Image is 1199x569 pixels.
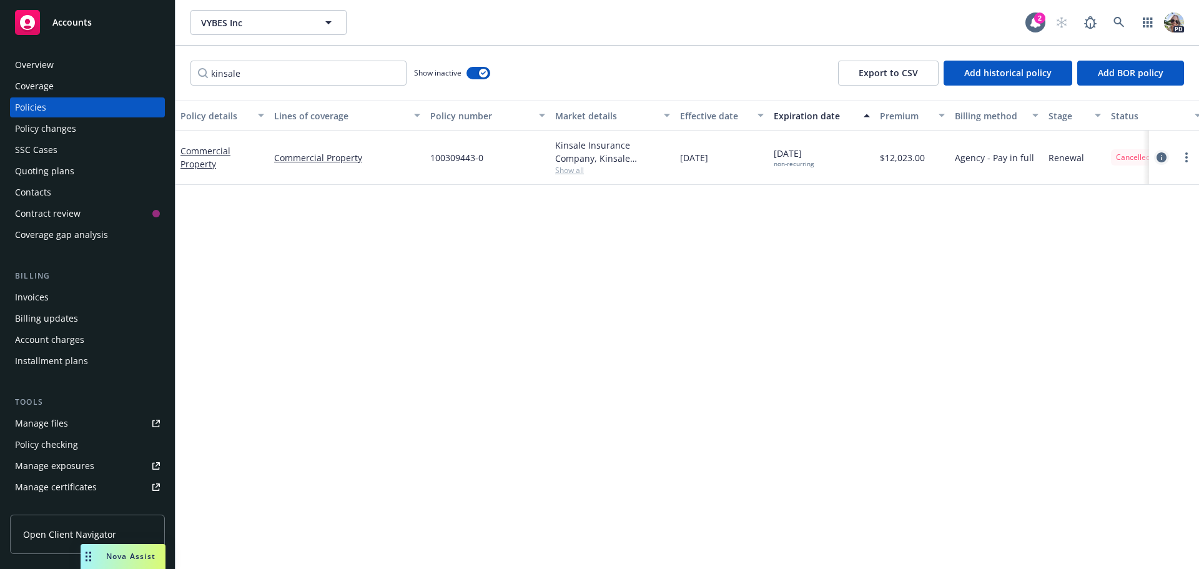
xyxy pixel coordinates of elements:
[10,396,165,408] div: Tools
[430,109,531,122] div: Policy number
[269,101,425,131] button: Lines of coverage
[190,10,347,35] button: VYBES Inc
[859,67,918,79] span: Export to CSV
[15,55,54,75] div: Overview
[414,67,461,78] span: Show inactive
[15,287,49,307] div: Invoices
[15,456,94,476] div: Manage exposures
[10,477,165,497] a: Manage certificates
[1044,101,1106,131] button: Stage
[555,139,670,165] div: Kinsale Insurance Company, Kinsale Insurance, RT Specialty Insurance Services, LLC (RSG Specialty...
[106,551,155,562] span: Nova Assist
[15,97,46,117] div: Policies
[1049,10,1074,35] a: Start snowing
[15,477,97,497] div: Manage certificates
[555,165,670,176] span: Show all
[1078,10,1103,35] a: Report a Bug
[15,204,81,224] div: Contract review
[1135,10,1160,35] a: Switch app
[425,101,550,131] button: Policy number
[1049,109,1087,122] div: Stage
[1077,61,1184,86] button: Add BOR policy
[15,119,76,139] div: Policy changes
[15,140,57,160] div: SSC Cases
[1179,150,1194,165] a: more
[1098,67,1163,79] span: Add BOR policy
[1164,12,1184,32] img: photo
[10,119,165,139] a: Policy changes
[15,330,84,350] div: Account charges
[1111,109,1187,122] div: Status
[10,435,165,455] a: Policy checking
[15,435,78,455] div: Policy checking
[10,5,165,40] a: Accounts
[1154,150,1169,165] a: circleInformation
[10,498,165,518] a: Manage claims
[10,55,165,75] a: Overview
[950,101,1044,131] button: Billing method
[81,544,96,569] div: Drag to move
[555,109,656,122] div: Market details
[81,544,165,569] button: Nova Assist
[10,225,165,245] a: Coverage gap analysis
[10,161,165,181] a: Quoting plans
[955,151,1034,164] span: Agency - Pay in full
[774,147,814,168] span: [DATE]
[15,498,78,518] div: Manage claims
[274,109,407,122] div: Lines of coverage
[1034,12,1045,24] div: 2
[274,151,420,164] a: Commercial Property
[774,109,856,122] div: Expiration date
[10,204,165,224] a: Contract review
[15,161,74,181] div: Quoting plans
[774,160,814,168] div: non-recurring
[52,17,92,27] span: Accounts
[10,287,165,307] a: Invoices
[201,16,309,29] span: VYBES Inc
[10,330,165,350] a: Account charges
[15,351,88,371] div: Installment plans
[880,109,931,122] div: Premium
[680,109,750,122] div: Effective date
[944,61,1072,86] button: Add historical policy
[10,413,165,433] a: Manage files
[964,67,1052,79] span: Add historical policy
[180,109,250,122] div: Policy details
[15,413,68,433] div: Manage files
[838,61,939,86] button: Export to CSV
[955,109,1025,122] div: Billing method
[15,225,108,245] div: Coverage gap analysis
[550,101,675,131] button: Market details
[15,182,51,202] div: Contacts
[190,61,407,86] input: Filter by keyword...
[10,456,165,476] a: Manage exposures
[15,76,54,96] div: Coverage
[10,309,165,329] a: Billing updates
[430,151,483,164] span: 100309443-0
[10,182,165,202] a: Contacts
[1049,151,1084,164] span: Renewal
[1107,10,1132,35] a: Search
[880,151,925,164] span: $12,023.00
[680,151,708,164] span: [DATE]
[1116,152,1150,163] span: Cancelled
[15,309,78,329] div: Billing updates
[769,101,875,131] button: Expiration date
[10,270,165,282] div: Billing
[10,351,165,371] a: Installment plans
[10,140,165,160] a: SSC Cases
[675,101,769,131] button: Effective date
[175,101,269,131] button: Policy details
[10,76,165,96] a: Coverage
[180,145,230,170] a: Commercial Property
[23,528,116,541] span: Open Client Navigator
[875,101,950,131] button: Premium
[10,97,165,117] a: Policies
